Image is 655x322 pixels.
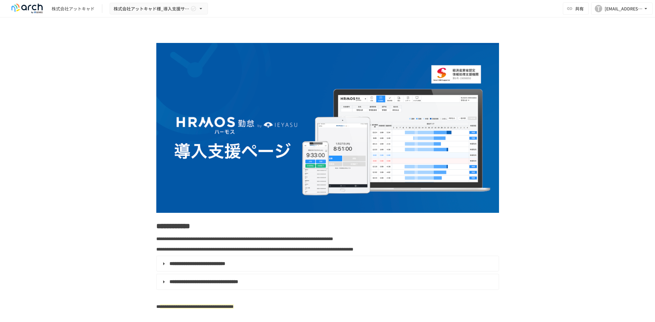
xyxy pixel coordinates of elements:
[110,3,208,15] button: 株式会社アットキャド様_導入支援サポート
[156,43,499,213] img: l0mbyLEhUrASHL3jmzuuxFt4qdie8HDrPVHkIveOjLi
[605,5,643,13] div: [EMAIL_ADDRESS][DOMAIN_NAME]
[52,6,95,12] div: 株式会社アットキャド
[114,5,189,13] span: 株式会社アットキャド様_導入支援サポート
[591,2,653,15] button: T[EMAIL_ADDRESS][DOMAIN_NAME]
[595,5,602,12] div: T
[563,2,589,15] button: 共有
[7,4,47,13] img: logo-default@2x-9cf2c760.svg
[575,5,584,12] span: 共有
